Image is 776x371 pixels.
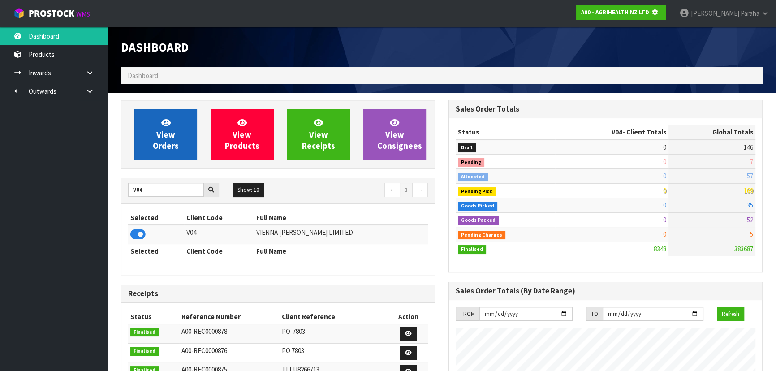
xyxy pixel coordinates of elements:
[179,310,280,324] th: Reference Number
[668,125,755,139] th: Global Totals
[121,39,189,55] span: Dashboard
[663,143,666,151] span: 0
[456,105,755,113] h3: Sales Order Totals
[576,5,666,20] a: A00 - AGRIHEALTH NZ LTD
[741,9,759,17] span: Paraha
[717,307,744,321] button: Refresh
[128,244,184,259] th: Selected
[377,117,422,151] span: View Consignees
[663,201,666,209] span: 0
[747,201,753,209] span: 35
[458,158,484,167] span: Pending
[134,109,197,160] a: ViewOrders
[13,8,25,19] img: cube-alt.png
[181,327,227,336] span: A00-REC0000878
[389,310,428,324] th: Action
[663,216,666,224] span: 0
[458,216,499,225] span: Goods Packed
[458,202,497,211] span: Goods Picked
[282,327,305,336] span: PO-7803
[581,9,661,16] strong: A00 - AGRIHEALTH NZ LTD
[287,109,350,160] a: ViewReceipts
[254,244,428,259] th: Full Name
[412,183,428,197] a: →
[663,172,666,180] span: 0
[586,307,603,321] div: TO
[184,225,254,244] td: V04
[691,9,739,17] span: [PERSON_NAME]
[663,157,666,166] span: 0
[734,245,753,253] span: 383687
[747,216,753,224] span: 52
[384,183,400,197] a: ←
[153,117,179,151] span: View Orders
[130,328,159,337] span: Finalised
[181,346,227,355] span: A00-REC0000876
[254,211,428,225] th: Full Name
[750,157,753,166] span: 7
[456,125,555,139] th: Status
[456,287,755,295] h3: Sales Order Totals (By Date Range)
[233,183,264,197] button: Show: 10
[363,109,426,160] a: ViewConsignees
[76,10,90,18] small: WMS
[744,143,753,151] span: 146
[663,230,666,238] span: 0
[29,8,74,19] span: ProStock
[285,183,428,198] nav: Page navigation
[128,289,428,298] h3: Receipts
[456,307,479,321] div: FROM
[254,225,428,244] td: VIENNA [PERSON_NAME] LIMITED
[128,310,179,324] th: Status
[458,143,476,152] span: Draft
[744,186,753,195] span: 169
[750,230,753,238] span: 5
[458,245,486,254] span: Finalised
[400,183,413,197] a: 1
[128,211,184,225] th: Selected
[654,245,666,253] span: 8348
[128,71,158,80] span: Dashboard
[612,128,622,136] span: V04
[458,187,496,196] span: Pending Pick
[184,244,254,259] th: Client Code
[555,125,668,139] th: - Client Totals
[458,231,505,240] span: Pending Charges
[747,172,753,180] span: 57
[280,310,389,324] th: Client Reference
[302,117,335,151] span: View Receipts
[130,347,159,356] span: Finalised
[184,211,254,225] th: Client Code
[458,173,488,181] span: Allocated
[128,183,204,197] input: Search clients
[225,117,259,151] span: View Products
[211,109,273,160] a: ViewProducts
[282,346,304,355] span: PO 7803
[663,186,666,195] span: 0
